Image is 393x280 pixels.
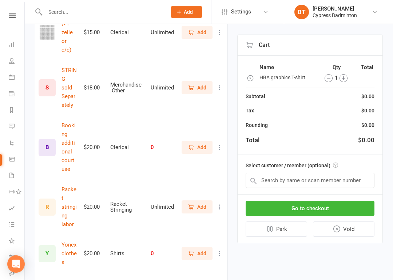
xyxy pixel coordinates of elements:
a: Assessments [9,201,25,217]
div: $0.00 [361,92,374,100]
button: Racket stringing labor [61,185,77,229]
span: Add [197,28,206,36]
div: 1 [318,73,354,82]
div: $0.00 [361,107,374,115]
div: Racket Stringing [110,201,144,213]
div: Tax [246,107,254,115]
div: Rounding [246,121,268,129]
div: 0 [151,251,174,257]
div: Unlimited [151,85,174,91]
button: PASS (>1 zelle or c/c) [61,11,77,54]
a: Calendar [9,70,25,86]
div: Clerical [110,29,144,36]
a: Dashboard [9,37,25,53]
input: Search... [43,7,162,17]
div: $18.00 [84,85,104,91]
input: Search by name or scan member number [246,173,374,188]
span: Add [197,143,206,151]
button: Booking additional court use [61,121,77,173]
div: Subtotal [246,92,265,100]
div: BT [294,5,309,19]
div: Shirts [110,251,144,257]
div: S [39,79,56,96]
div: $0.00 [358,135,374,145]
div: $20.00 [84,251,104,257]
button: Add [182,247,213,260]
span: Settings [231,4,251,20]
a: Product Sales [9,152,25,168]
a: What's New [9,233,25,250]
div: [PERSON_NAME] [313,5,357,12]
div: R [39,199,56,216]
div: $15.00 [84,29,104,36]
button: Add [182,141,213,154]
span: Add [197,203,206,211]
button: STRING sold Separately [61,66,77,109]
div: Cart [238,35,382,56]
a: General attendance kiosk mode [9,250,25,266]
div: Y [39,245,56,262]
div: Open Intercom Messenger [7,255,25,273]
div: Clerical [110,144,144,151]
button: Add [171,6,202,18]
div: Unlimited [151,204,174,210]
div: Merchandise .Other [110,82,144,94]
button: Go to checkout [246,201,374,216]
td: HBA graphics T-shirt [259,73,317,83]
div: $20.00 [84,204,104,210]
a: Payments [9,86,25,103]
span: Add [197,84,206,92]
div: B [39,139,56,156]
div: Total [246,135,259,145]
th: Name [259,63,317,72]
div: $20.00 [84,144,104,151]
th: Total [357,63,374,72]
th: Qty [317,63,356,72]
div: Unlimited [151,29,174,36]
button: Yonex clothes [61,240,77,267]
div: 0 [151,144,174,151]
span: Add [197,249,206,257]
a: Reports [9,103,25,119]
a: People [9,53,25,70]
button: Void [313,221,375,237]
button: Add [182,26,213,39]
button: Add [182,81,213,94]
div: $0.00 [361,121,374,129]
button: Park [246,221,307,237]
div: Cypress Badminton [313,12,357,19]
label: Select customer / member (optional) [246,161,338,169]
button: Add [182,200,213,213]
span: Add [184,9,193,15]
